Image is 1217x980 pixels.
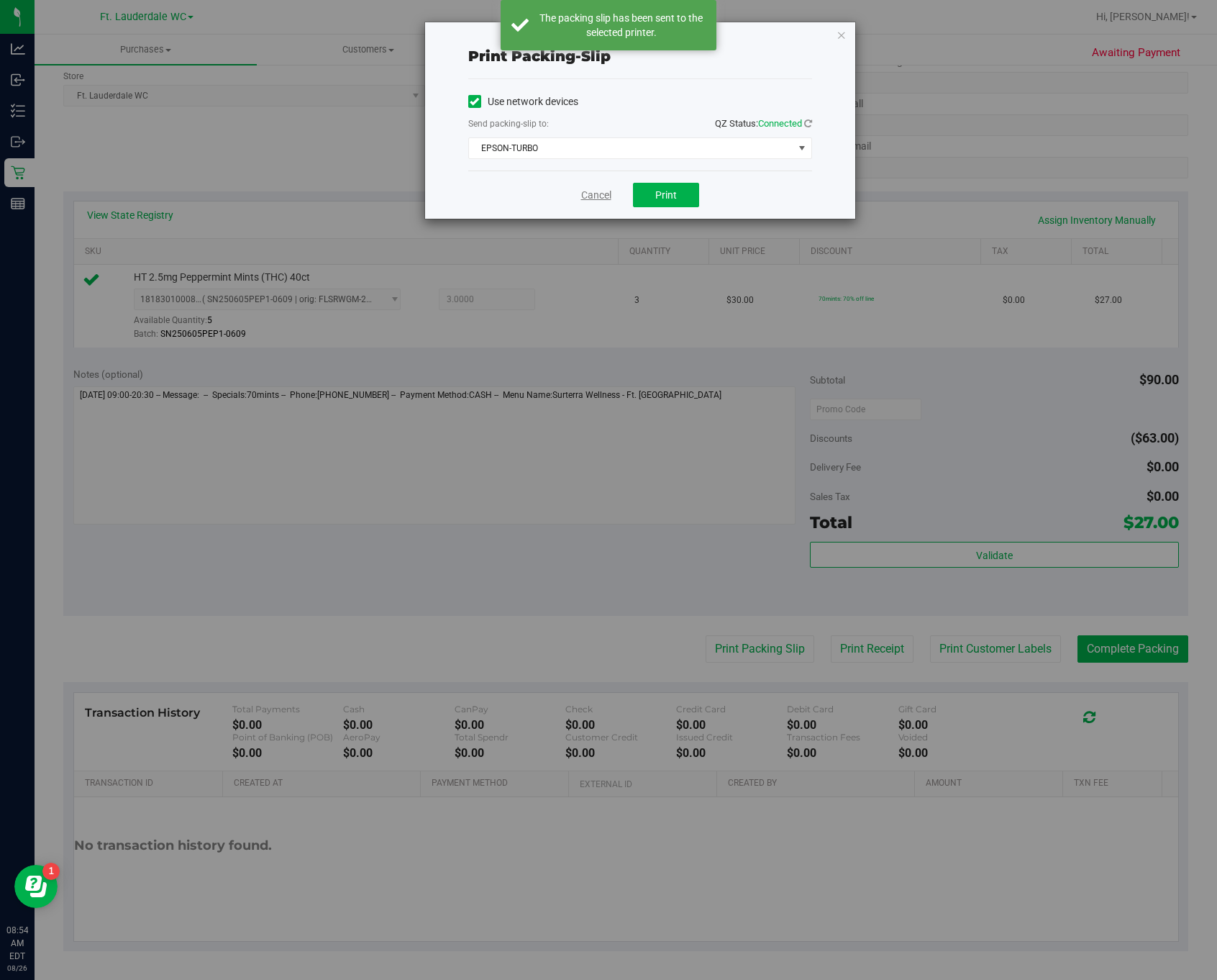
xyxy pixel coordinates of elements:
label: Use network devices [468,94,578,109]
div: The packing slip has been sent to the selected printer. [537,11,706,40]
span: select [793,138,811,158]
span: Print packing-slip [468,47,611,65]
iframe: Resource center unread badge [42,863,60,880]
button: Print [633,183,699,207]
span: Print [655,189,677,201]
span: EPSON-TURBO [469,138,793,158]
label: Send packing-slip to: [468,117,549,130]
span: QZ Status: [715,118,812,129]
span: Connected [758,118,802,129]
iframe: Resource center [14,865,58,908]
a: Cancel [581,188,611,203]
